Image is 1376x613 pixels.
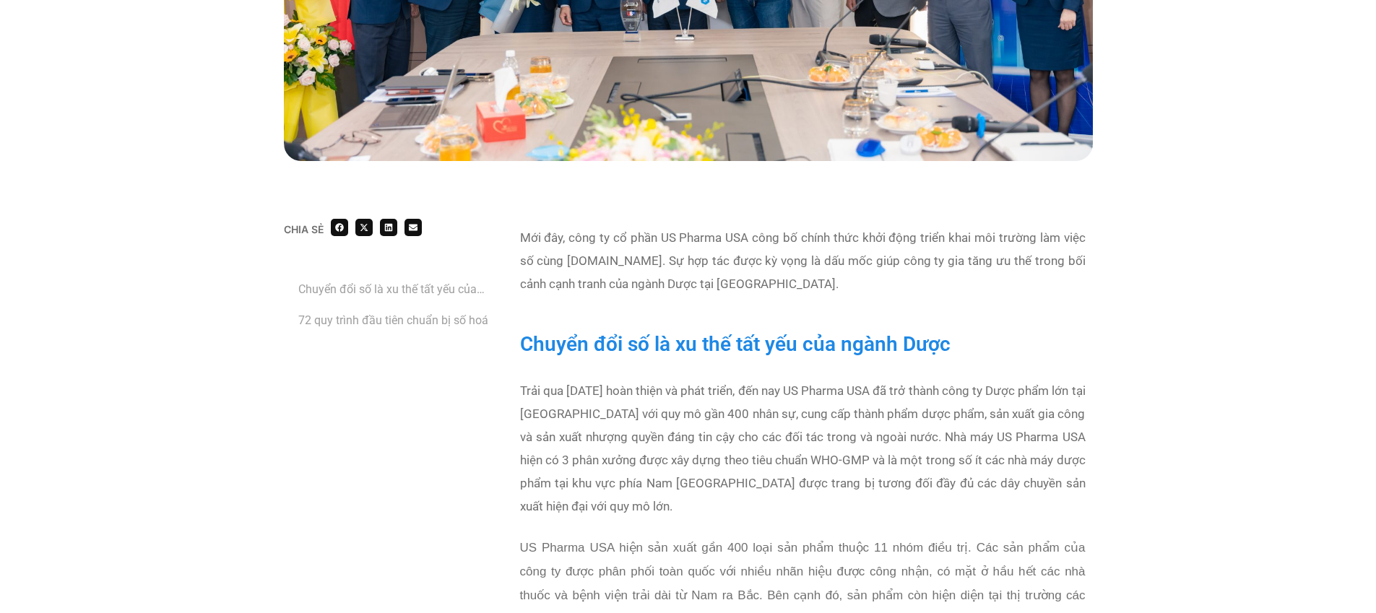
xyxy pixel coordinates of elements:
[520,379,1086,518] p: Trải qua [DATE] hoàn thiện và phát triển, đến nay US Pharma USA đã trở thành công ty Dược phẩm lớ...
[331,219,348,236] div: Share on facebook
[355,219,373,236] div: Share on x-twitter
[380,219,397,236] div: Share on linkedin
[520,328,1086,361] h2: Chuyển đổi số là xu thế tất yếu của ngành Dược
[520,230,1086,291] b: Mới đây, công ty cổ phần US Pharma USA công bố chính thức khởi động triển khai môi trường làm việ...
[284,225,324,235] div: Chia sẻ
[404,219,422,236] div: Share on email
[298,311,488,329] a: 72 quy trình đầu tiên chuẩn bị số hoá
[298,280,498,298] a: Chuyển đổi số là xu thế tất yếu của ngành Dược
